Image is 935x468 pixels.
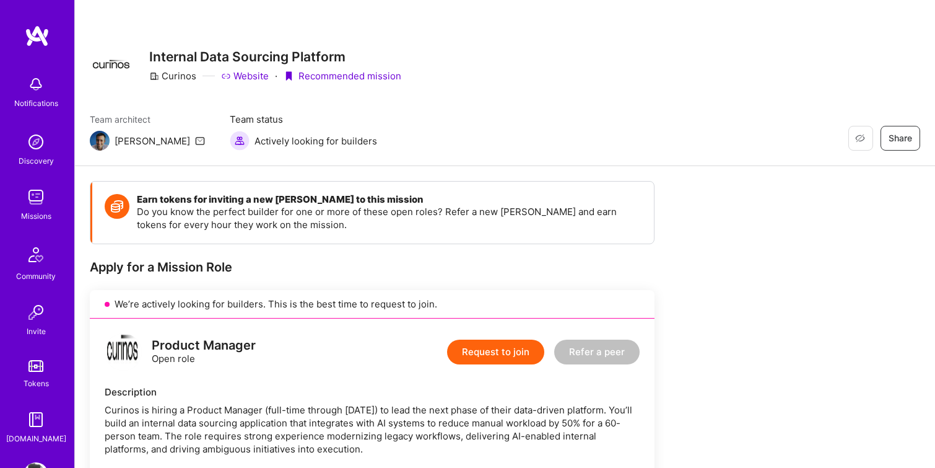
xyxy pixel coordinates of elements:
[24,130,48,154] img: discovery
[90,290,654,319] div: We’re actively looking for builders. This is the best time to request to join.
[554,340,640,364] button: Refer a peer
[24,377,49,390] div: Tokens
[115,135,190,148] div: [PERSON_NAME]
[24,185,48,210] img: teamwork
[25,25,50,47] img: logo
[105,194,129,219] img: Token icon
[889,132,912,144] span: Share
[19,154,54,167] div: Discovery
[90,60,134,71] img: Company Logo
[149,69,196,82] div: Curinos
[275,69,277,82] div: ·
[195,136,205,146] i: icon Mail
[284,69,401,82] div: Recommended mission
[6,432,66,445] div: [DOMAIN_NAME]
[24,300,48,325] img: Invite
[90,259,654,275] div: Apply for a Mission Role
[21,210,51,223] div: Missions
[152,339,256,365] div: Open role
[105,404,640,456] div: Curinos is hiring a Product Manager (full-time through [DATE]) to lead the next phase of their da...
[24,407,48,432] img: guide book
[254,135,377,148] span: Actively looking for builders
[855,133,865,143] i: icon EyeClosed
[881,126,920,151] button: Share
[105,333,142,371] img: logo
[28,360,43,372] img: tokens
[27,325,46,338] div: Invite
[149,49,401,64] h3: Internal Data Sourcing Platform
[14,97,58,110] div: Notifications
[230,131,250,151] img: Actively looking for builders
[447,340,544,364] button: Request to join
[90,131,110,151] img: Team Architect
[149,71,159,81] i: icon CompanyGray
[221,69,269,82] a: Website
[152,339,256,352] div: Product Manager
[230,113,377,126] span: Team status
[284,71,294,81] i: icon PurpleRibbon
[137,205,641,231] p: Do you know the perfect builder for one or more of these open roles? Refer a new [PERSON_NAME] an...
[137,194,641,205] h4: Earn tokens for inviting a new [PERSON_NAME] to this mission
[16,270,56,283] div: Community
[24,72,48,97] img: bell
[105,386,640,399] div: Description
[90,113,205,126] span: Team architect
[21,240,51,270] img: Community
